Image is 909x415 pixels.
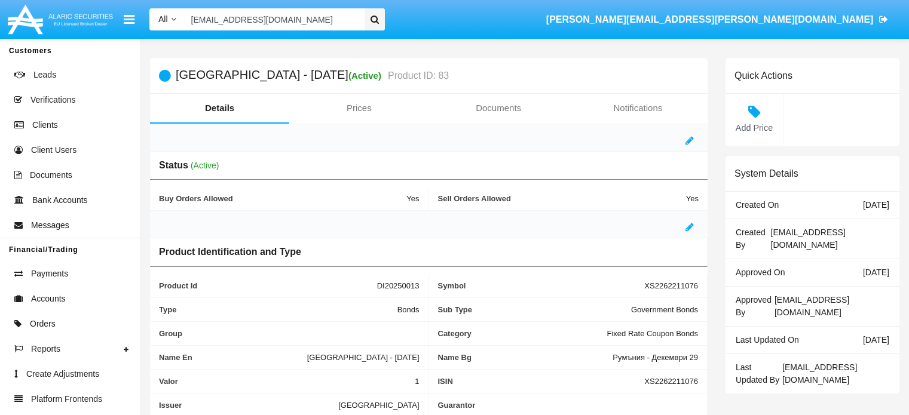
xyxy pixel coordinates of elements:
[31,343,60,355] span: Reports
[158,14,168,24] span: All
[31,144,76,156] span: Client Users
[30,169,72,182] span: Documents
[33,69,56,81] span: Leads
[31,293,66,305] span: Accounts
[31,219,69,232] span: Messages
[6,2,115,37] img: Logo image
[149,13,185,26] a: All
[30,94,75,106] span: Verifications
[32,119,58,131] span: Clients
[546,14,874,24] span: [PERSON_NAME][EMAIL_ADDRESS][PERSON_NAME][DOMAIN_NAME]
[31,268,68,280] span: Payments
[540,3,894,36] a: [PERSON_NAME][EMAIL_ADDRESS][PERSON_NAME][DOMAIN_NAME]
[26,368,99,380] span: Create Adjustments
[32,194,88,207] span: Bank Accounts
[185,8,360,30] input: Search
[30,318,56,330] span: Orders
[31,393,102,405] span: Platform Frontends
